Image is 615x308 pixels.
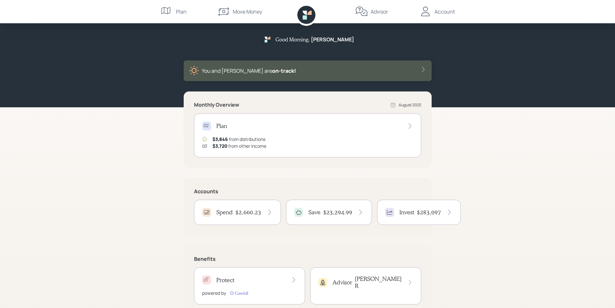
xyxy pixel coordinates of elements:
h5: Benefits [194,256,421,262]
div: powered by [202,290,226,296]
h5: Monthly Overview [194,102,239,108]
div: Account [435,8,455,16]
div: Advisor [371,8,388,16]
h4: $23,294.99 [323,209,352,216]
div: Move Money [233,8,262,16]
div: August 2025 [399,102,421,108]
span: on‑track! [272,67,296,74]
h4: $2,660.23 [235,209,261,216]
h4: [PERSON_NAME] R [355,275,402,289]
h4: Save [308,209,321,216]
div: You and [PERSON_NAME] are [202,67,296,75]
h4: Spend [216,209,233,216]
h5: [PERSON_NAME] [311,37,354,43]
img: carefull-M2HCGCDH.digested.png [229,290,249,296]
h5: Accounts [194,188,421,195]
h4: Invest [399,209,414,216]
h4: Advisor [333,279,352,286]
div: from other income [212,143,266,149]
h4: Plan [216,122,227,130]
span: $3,720 [212,143,227,149]
div: Plan [176,8,187,16]
div: from distributions [212,136,265,143]
h4: $283,097 [417,209,441,216]
img: sunny-XHVQM73Q.digested.png [189,66,199,76]
span: $3,846 [212,136,228,142]
h4: Protect [216,277,234,284]
h5: Good Morning , [275,36,310,42]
